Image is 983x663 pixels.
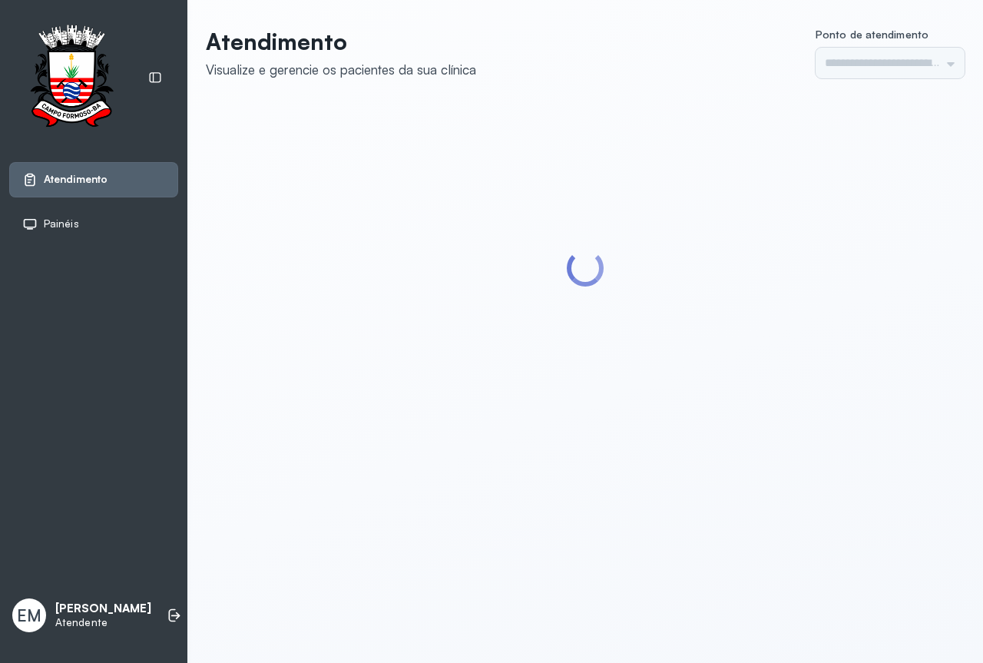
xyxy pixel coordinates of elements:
img: Logotipo do estabelecimento [16,25,127,131]
div: Visualize e gerencie os pacientes da sua clínica [206,61,476,78]
span: Atendimento [44,173,108,186]
span: EM [17,605,41,625]
p: Atendente [55,616,151,629]
a: Atendimento [22,172,165,187]
span: Painéis [44,217,79,230]
span: Ponto de atendimento [816,28,928,41]
p: [PERSON_NAME] [55,602,151,616]
p: Atendimento [206,28,476,55]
